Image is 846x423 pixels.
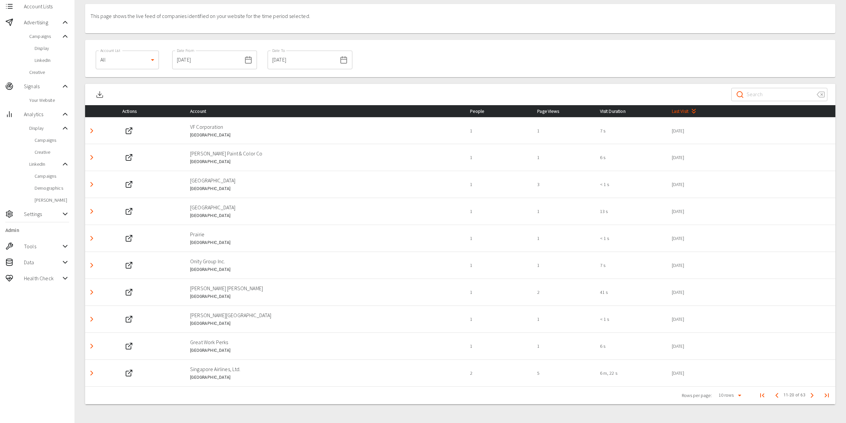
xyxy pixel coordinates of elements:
[190,348,231,353] span: [GEOGRAPHIC_DATA]
[122,107,147,115] span: Actions
[672,208,718,215] p: [DATE]
[268,51,337,69] input: dd/mm/yyyy
[736,91,744,99] svg: Search
[24,258,61,266] span: Data
[122,366,136,380] button: Web Site
[35,197,69,203] span: [PERSON_NAME]
[190,149,459,157] p: [PERSON_NAME] Paint & Color Co
[24,18,61,26] span: Advertising
[672,235,718,242] p: [DATE]
[90,12,310,20] p: This page shows the live feed of companies identified on your website for the time period selected.
[470,107,495,115] span: People
[600,181,661,188] p: < 1 s
[805,389,819,402] button: Next Page
[819,387,835,403] button: Last Page
[714,390,744,400] div: 10 rows
[122,232,136,245] button: Web Site
[600,107,661,115] div: Visit Duration
[85,313,98,326] button: Detail panel visibility toggle
[717,392,736,398] div: 10 rows
[190,107,217,115] span: Account
[600,343,661,349] p: 6 s
[29,125,61,131] span: Display
[122,286,136,299] button: Web Site
[682,392,712,399] p: Rows per page:
[600,289,661,296] p: 41 s
[177,48,194,53] label: Date From
[35,173,69,179] span: Campaigns
[784,392,805,399] span: 11-20 of 63
[172,51,242,69] input: dd/mm/yyyy
[470,235,527,242] p: 1
[672,154,718,161] p: [DATE]
[190,365,459,373] p: Singapore Airlines, Ltd.
[672,370,718,376] p: [DATE]
[190,176,459,184] p: [GEOGRAPHIC_DATA]
[85,286,98,299] button: Detail panel visibility toggle
[754,387,770,403] button: First Page
[85,232,98,245] button: Detail panel visibility toggle
[190,311,459,319] p: [PERSON_NAME][GEOGRAPHIC_DATA]
[24,2,69,10] span: Account Lists
[672,289,718,296] p: [DATE]
[190,240,231,245] span: [GEOGRAPHIC_DATA]
[190,294,231,299] span: [GEOGRAPHIC_DATA]
[600,208,661,215] p: 13 s
[190,375,231,380] span: [GEOGRAPHIC_DATA]
[537,235,589,242] p: 1
[85,259,98,272] button: Detail panel visibility toggle
[190,203,459,211] p: [GEOGRAPHIC_DATA]
[29,69,69,76] span: Creative
[29,97,69,104] span: Your Website
[85,151,98,164] button: Detail panel visibility toggle
[470,154,527,161] p: 1
[537,127,589,134] p: 1
[190,213,231,218] span: [GEOGRAPHIC_DATA]
[190,107,459,115] div: Account
[600,154,661,161] p: 6 s
[122,124,136,137] button: Web Site
[672,127,718,134] p: [DATE]
[29,161,61,167] span: LinkedIn
[600,235,661,242] p: < 1 s
[770,389,784,402] span: Previous Page
[672,343,718,349] p: [DATE]
[747,85,811,104] input: Search
[85,124,98,137] button: Detail panel visibility toggle
[672,107,699,115] span: Last Visit
[122,151,136,164] button: Web Site
[600,127,661,134] p: 7 s
[537,289,589,296] p: 2
[190,230,459,238] p: Prairie
[122,339,136,353] button: Web Site
[190,257,459,265] p: Onity Group Inc.
[35,185,69,191] span: Demographics
[672,316,718,322] p: [DATE]
[537,107,589,115] div: Page Views
[537,107,570,115] span: Page Views
[190,267,231,272] span: [GEOGRAPHIC_DATA]
[537,343,589,349] p: 1
[672,181,718,188] p: [DATE]
[600,316,661,322] p: < 1 s
[537,181,589,188] p: 3
[35,149,69,155] span: Creative
[470,181,527,188] p: 1
[470,370,527,376] p: 2
[96,51,159,69] div: All
[122,107,180,115] div: Actions
[600,262,661,269] p: 7 s
[537,262,589,269] p: 1
[122,313,136,326] button: Web Site
[537,370,589,376] p: 5
[272,48,285,53] label: Date To
[190,338,459,346] p: Great Work Perks
[190,123,459,131] p: VF Corporation
[24,110,61,118] span: Analytics
[122,205,136,218] button: Web Site
[537,154,589,161] p: 1
[85,178,98,191] button: Detail panel visibility toggle
[470,316,527,322] p: 1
